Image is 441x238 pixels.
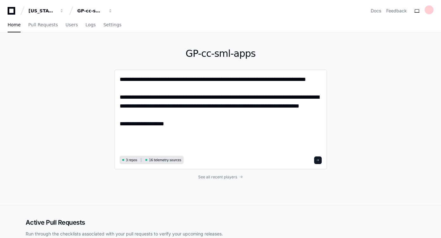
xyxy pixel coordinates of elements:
[28,23,58,27] span: Pull Requests
[8,23,21,27] span: Home
[75,5,115,17] button: GP-cc-sml-apps
[114,175,327,180] a: See all recent players
[386,8,407,14] button: Feedback
[26,231,416,237] p: Run through the checklists associated with your pull requests to verify your upcoming releases.
[28,8,56,14] div: [US_STATE] Pacific
[103,18,121,32] a: Settings
[26,5,66,17] button: [US_STATE] Pacific
[103,23,121,27] span: Settings
[26,218,416,227] h2: Active Pull Requests
[85,18,96,32] a: Logs
[66,23,78,27] span: Users
[28,18,58,32] a: Pull Requests
[149,158,181,162] span: 16 telemetry sources
[8,18,21,32] a: Home
[371,8,381,14] a: Docs
[66,18,78,32] a: Users
[126,158,137,162] span: 3 repos
[77,8,104,14] div: GP-cc-sml-apps
[114,48,327,59] h1: GP-cc-sml-apps
[85,23,96,27] span: Logs
[198,175,237,180] span: See all recent players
